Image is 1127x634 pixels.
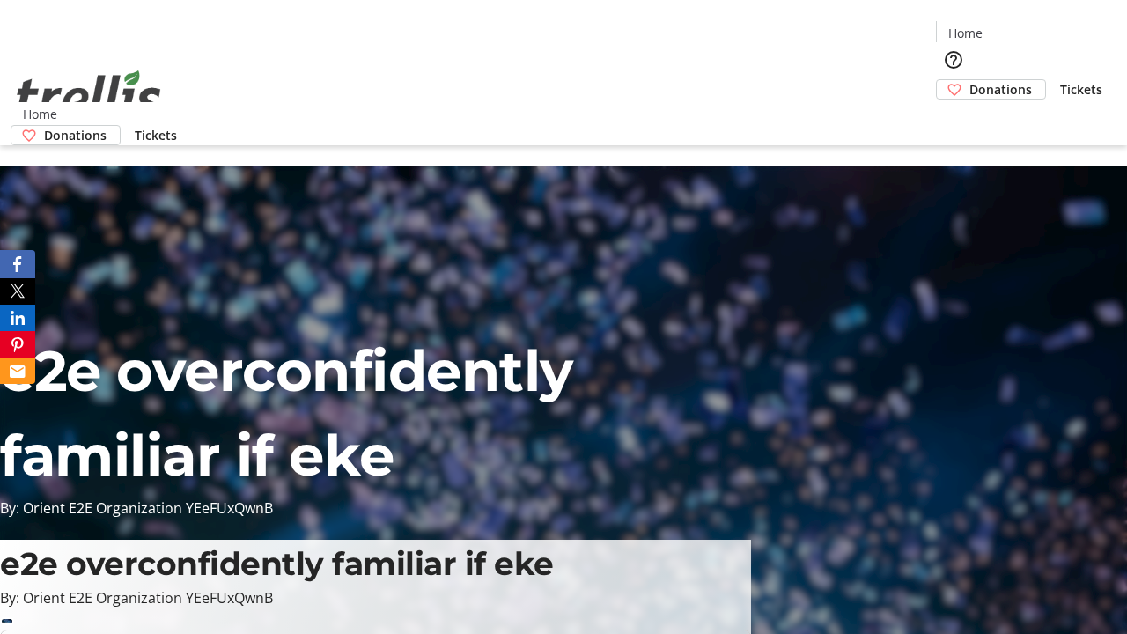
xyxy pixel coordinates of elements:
[937,24,993,42] a: Home
[44,126,107,144] span: Donations
[23,105,57,123] span: Home
[1046,80,1116,99] a: Tickets
[936,42,971,77] button: Help
[936,79,1046,100] a: Donations
[936,100,971,135] button: Cart
[135,126,177,144] span: Tickets
[121,126,191,144] a: Tickets
[948,24,983,42] span: Home
[11,125,121,145] a: Donations
[11,105,68,123] a: Home
[11,51,167,139] img: Orient E2E Organization YEeFUxQwnB's Logo
[969,80,1032,99] span: Donations
[1060,80,1102,99] span: Tickets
